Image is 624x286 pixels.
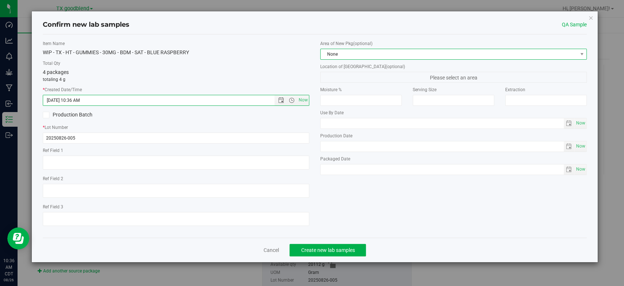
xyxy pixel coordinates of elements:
[43,86,309,93] label: Created Date/Time
[297,95,310,105] span: Set Current date
[575,141,587,152] span: Set Current date
[43,124,309,131] label: Lot Number
[320,133,587,139] label: Production Date
[43,76,309,83] p: totaling 4 g
[263,246,279,254] a: Cancel
[7,227,29,249] iframe: Resource center
[562,21,587,29] span: QA Sample
[43,147,309,154] label: Ref Field 1
[386,64,405,69] span: (optional)
[320,156,587,162] label: Packaged Date
[43,49,309,56] div: WIP - TX - HT - GUMMIES - 30MG - BDM - SAT - BLUE RASPBERRY
[43,20,129,30] h4: Confirm new lab samples
[564,164,574,175] span: select
[320,86,402,93] label: Moisture %
[43,175,309,182] label: Ref Field 2
[574,164,586,175] span: select
[320,63,587,70] label: Location of [GEOGRAPHIC_DATA]
[320,72,587,83] span: Please select an area
[301,247,355,253] span: Create new lab samples
[574,118,586,129] span: select
[285,97,298,103] span: Open the time view
[43,204,309,210] label: Ref Field 3
[290,244,366,256] button: Create new lab samples
[353,41,372,46] span: (optional)
[43,111,170,119] label: Production Batch
[564,118,574,129] span: select
[43,69,69,75] span: 4 packages
[275,97,287,103] span: Open the date view
[320,109,587,116] label: Use By Date
[575,118,587,129] span: Set Current date
[413,86,494,93] label: Serving Size
[320,40,587,47] label: Area of New Pkg
[564,141,574,152] span: select
[505,86,587,93] label: Extraction
[575,164,587,175] span: Set Current date
[574,141,586,152] span: select
[43,60,309,67] label: Total Qty
[43,40,309,47] label: Item Name
[321,49,577,59] span: None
